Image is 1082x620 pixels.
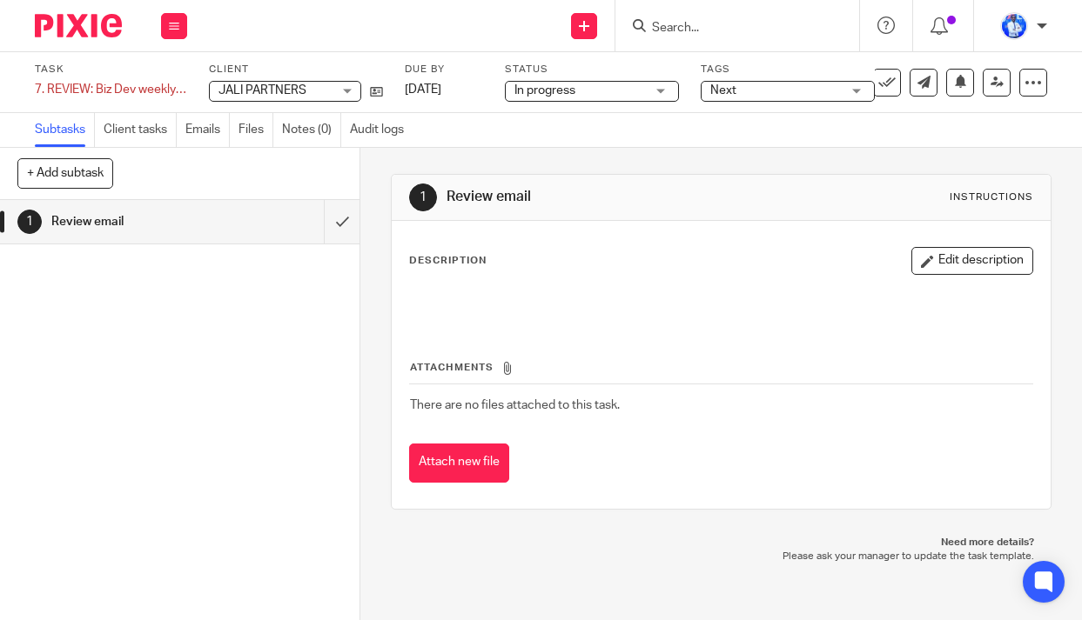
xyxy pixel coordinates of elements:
span: Attachments [410,363,494,372]
span: [DATE] [405,83,441,96]
h1: Review email [51,209,222,235]
span: In progress [514,84,575,97]
label: Due by [405,63,483,77]
a: Subtasks [35,113,95,147]
a: Emails [185,113,230,147]
label: Task [35,63,187,77]
span: There are no files attached to this task. [410,399,620,411]
p: Please ask your manager to update the task template. [408,550,1035,563]
button: Edit description [911,247,1033,275]
img: Pixie [35,14,122,37]
div: 1 [17,210,42,234]
a: Audit logs [350,113,413,147]
label: Tags [701,63,875,77]
div: 1 [409,183,437,211]
label: Status [505,63,679,77]
p: Need more details? [408,536,1035,550]
p: Description [409,254,487,268]
input: Search [650,21,807,37]
div: Instructions [950,190,1033,204]
span: JALI PARTNERS [218,84,306,97]
label: Client [209,63,383,77]
a: Files [239,113,273,147]
a: Notes (0) [282,113,341,147]
span: Next [710,84,736,97]
a: Client tasks [104,113,177,147]
h1: Review email [447,188,759,206]
img: WhatsApp%20Image%202022-01-17%20at%2010.26.43%20PM.jpeg [1000,12,1028,40]
button: + Add subtask [17,158,113,188]
div: 7. REVIEW: Biz Dev weekly report [35,81,187,98]
button: Attach new file [409,443,509,483]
